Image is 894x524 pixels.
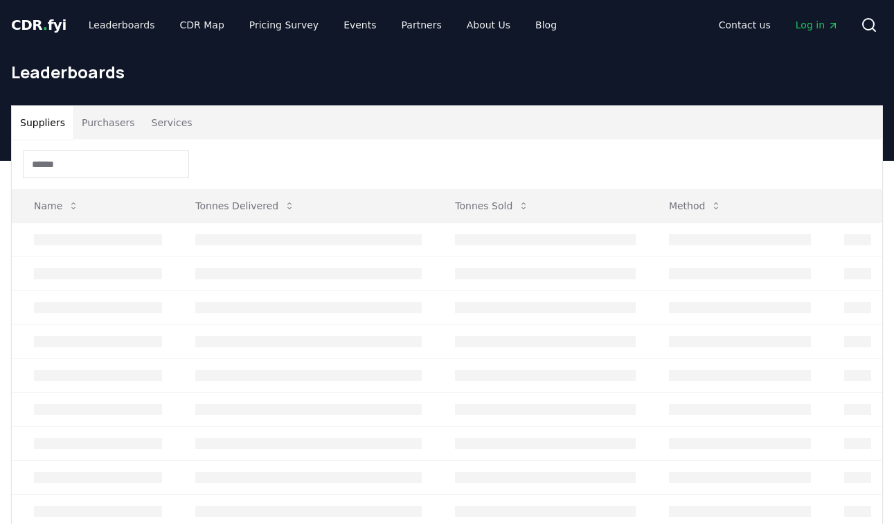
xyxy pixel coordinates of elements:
[708,12,782,37] a: Contact us
[11,61,883,83] h1: Leaderboards
[143,106,201,139] button: Services
[796,18,839,32] span: Log in
[391,12,453,37] a: Partners
[78,12,166,37] a: Leaderboards
[73,106,143,139] button: Purchasers
[332,12,387,37] a: Events
[785,12,850,37] a: Log in
[11,17,66,33] span: CDR fyi
[169,12,235,37] a: CDR Map
[12,106,73,139] button: Suppliers
[708,12,850,37] nav: Main
[23,192,90,220] button: Name
[524,12,568,37] a: Blog
[11,15,66,35] a: CDR.fyi
[456,12,521,37] a: About Us
[184,192,306,220] button: Tonnes Delivered
[444,192,540,220] button: Tonnes Sold
[658,192,733,220] button: Method
[78,12,568,37] nav: Main
[43,17,48,33] span: .
[238,12,330,37] a: Pricing Survey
